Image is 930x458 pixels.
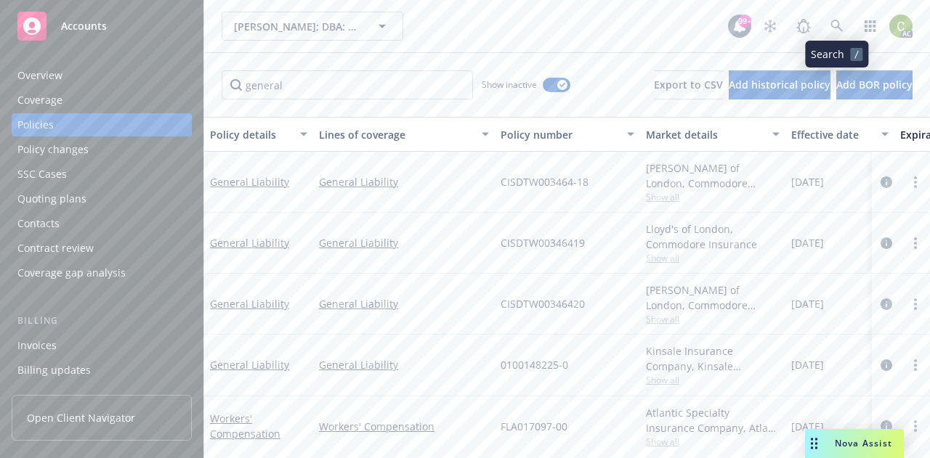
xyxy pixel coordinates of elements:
div: 99+ [738,15,751,28]
button: [PERSON_NAME]; DBA: Teraquest [222,12,403,41]
span: Export to CSV [654,78,723,91]
span: Accounts [61,20,107,32]
button: Policy details [204,117,313,152]
a: Search [822,12,852,41]
a: Billing updates [12,359,192,382]
a: Workers' Compensation [319,419,489,434]
a: circleInformation [878,234,895,252]
button: Add historical policy [729,70,830,99]
a: Workers' Compensation [210,412,280,441]
a: Overview [12,64,192,87]
a: General Liability [210,175,289,189]
a: General Liability [210,358,289,372]
button: Effective date [785,117,894,152]
span: Add BOR policy [836,78,913,91]
button: Lines of coverage [313,117,495,152]
a: Quoting plans [12,187,192,210]
button: Export to CSV [654,70,723,99]
div: Invoices [17,334,57,357]
a: circleInformation [878,173,895,191]
div: Billing [12,314,192,328]
a: Policy changes [12,138,192,161]
a: General Liability [319,235,489,250]
div: Billing updates [17,359,91,382]
div: Drag to move [805,429,823,458]
a: Stop snowing [756,12,785,41]
div: Contacts [17,212,60,235]
div: Coverage gap analysis [17,261,126,285]
div: Policies [17,113,54,136]
div: Market details [646,127,764,142]
span: [DATE] [791,419,824,434]
img: photo [889,15,913,38]
button: Nova Assist [805,429,904,458]
span: CISDTW003464-18 [501,174,589,189]
span: Nova Assist [835,437,892,449]
button: Add BOR policy [836,70,913,99]
a: General Liability [210,297,289,311]
span: Show all [646,374,780,386]
a: General Liability [319,296,489,311]
div: Coverage [17,89,62,112]
a: Contacts [12,212,192,235]
div: SSC Cases [17,163,67,186]
span: [DATE] [791,235,824,250]
span: [DATE] [791,296,824,311]
div: Policy details [210,127,291,142]
a: General Liability [319,357,489,372]
div: Lines of coverage [319,127,473,142]
span: [DATE] [791,174,824,189]
div: [PERSON_NAME] of London, Commodore Insurance Services [646,160,780,191]
a: Coverage gap analysis [12,261,192,285]
a: more [907,356,924,374]
a: more [907,173,924,191]
div: Contract review [17,237,94,260]
a: circleInformation [878,295,895,313]
button: Market details [640,117,785,152]
div: Effective date [791,127,873,142]
div: Kinsale Insurance Company, Kinsale Insurance, Atlas General Insurance Services, Inc. [646,343,780,374]
span: CISDTW00346419 [501,235,585,250]
span: [DATE] [791,357,824,372]
a: Invoices [12,334,192,357]
a: Coverage [12,89,192,112]
div: Quoting plans [17,187,86,210]
a: General Liability [210,236,289,250]
span: Show all [646,435,780,448]
span: Show all [646,191,780,203]
a: Accounts [12,6,192,46]
div: [PERSON_NAME] of London, Commodore Insurance Services [646,282,780,313]
a: circleInformation [878,356,895,374]
div: Lloyd's of London, Commodore Insurance [646,221,780,252]
span: CISDTW00346420 [501,296,585,311]
div: Policy changes [17,138,89,161]
a: more [907,295,924,313]
span: Add historical policy [729,78,830,91]
span: Open Client Navigator [27,410,135,425]
span: 0100148225-0 [501,357,568,372]
a: Switch app [856,12,885,41]
button: Policy number [495,117,640,152]
span: FLA017097-00 [501,419,567,434]
a: Contract review [12,237,192,260]
input: Filter by keyword... [222,70,473,99]
a: circleInformation [878,417,895,435]
span: Show all [646,252,780,264]
a: Report a Bug [789,12,818,41]
span: Show inactive [482,78,537,91]
span: Show all [646,313,780,325]
a: SSC Cases [12,163,192,186]
a: more [907,234,924,252]
span: [PERSON_NAME]; DBA: Teraquest [234,19,360,34]
div: Atlantic Specialty Insurance Company, Atlas General Insurance Services [646,405,780,435]
div: Overview [17,64,62,87]
a: Policies [12,113,192,136]
div: Policy number [501,127,618,142]
a: General Liability [319,174,489,189]
a: more [907,417,924,435]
